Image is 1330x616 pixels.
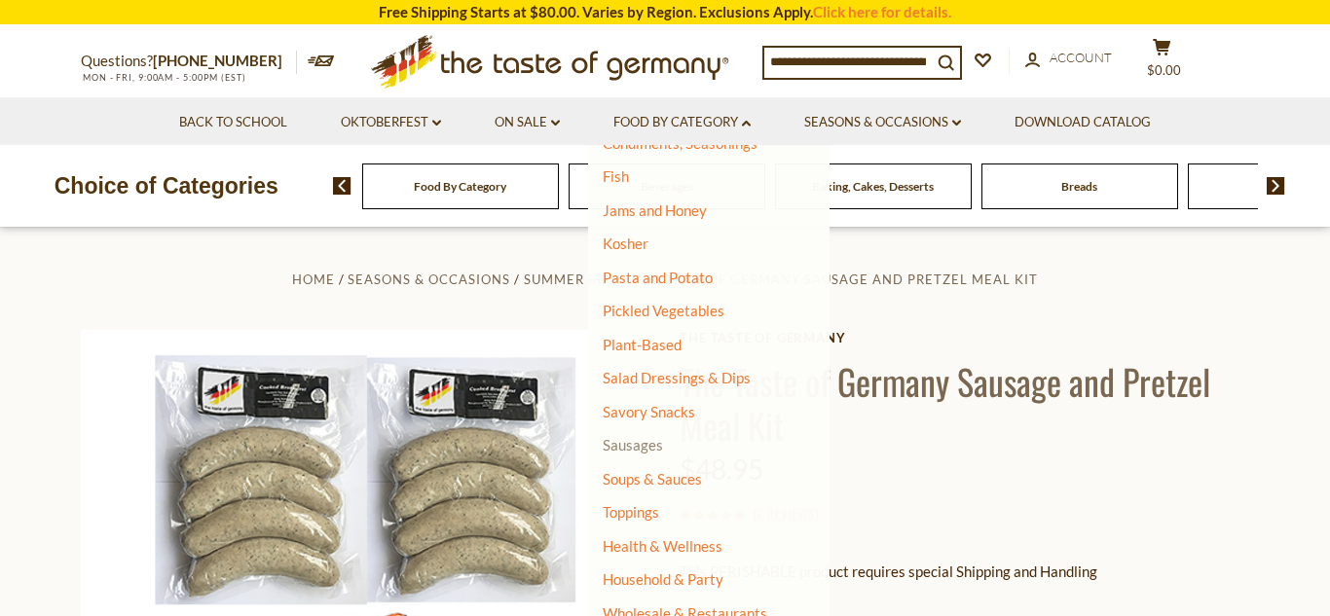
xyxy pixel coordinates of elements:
a: Jams and Honey [603,201,707,219]
a: Seasons & Occasions [348,272,510,287]
a: Oktoberfest [341,112,441,133]
a: On Sale [495,112,560,133]
button: $0.00 [1132,38,1191,87]
a: Seasons & Occasions [804,112,961,133]
a: Health & Wellness [603,532,722,560]
a: Download Catalog [1015,112,1151,133]
a: Soups & Sauces [603,470,702,488]
a: Sausages [603,436,663,453]
a: The Taste of Germany Sausage and Pretzel Meal Kit [629,272,1038,287]
h1: The Taste of Germany Sausage and Pretzel Meal Kit [680,359,1249,447]
a: Salad Dressings & Dips [603,369,751,386]
a: Toppings [603,503,659,521]
a: Savory Snacks [603,403,695,420]
a: Click here for details. [813,3,951,20]
a: Household & Party [603,565,723,593]
span: MON - FRI, 9:00AM - 5:00PM (EST) [81,72,246,83]
a: Home [292,272,335,287]
a: Pickled Vegetables [603,302,724,319]
a: [PHONE_NUMBER] [153,52,282,69]
span: $0.00 [1147,62,1181,78]
img: previous arrow [333,177,351,195]
a: Account [1025,48,1112,69]
p: This PERISHABLE product requires special Shipping and Handling [680,560,1249,584]
a: Food By Category [414,179,506,194]
a: Food By Category [613,112,751,133]
a: Baking, Cakes, Desserts [812,179,934,194]
a: Breads [1061,179,1097,194]
p: Questions? [81,49,297,74]
a: Fish [603,167,629,185]
img: next arrow [1267,177,1285,195]
a: Summer BBQ [524,272,616,287]
a: Plant-Based [603,336,682,353]
a: The Taste of Germany [680,330,1249,345]
a: Pasta and Potato [603,269,713,286]
span: Account [1050,50,1112,65]
a: Back to School [179,112,287,133]
a: Kosher [603,235,648,252]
